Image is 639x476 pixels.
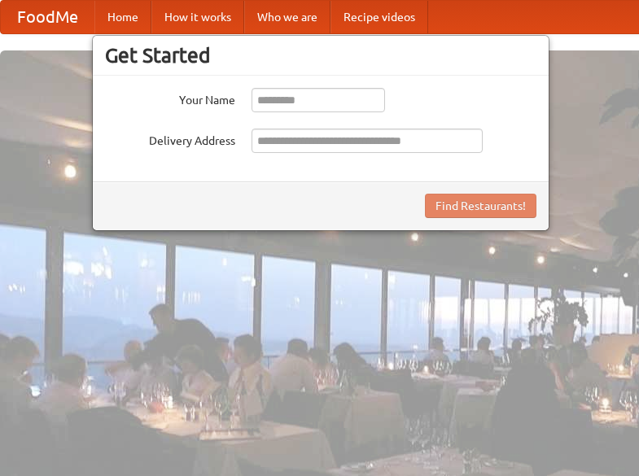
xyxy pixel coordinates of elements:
[94,1,151,33] a: Home
[1,1,94,33] a: FoodMe
[151,1,244,33] a: How it works
[244,1,330,33] a: Who we are
[105,88,235,108] label: Your Name
[425,194,536,218] button: Find Restaurants!
[330,1,428,33] a: Recipe videos
[105,129,235,149] label: Delivery Address
[105,43,536,68] h3: Get Started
